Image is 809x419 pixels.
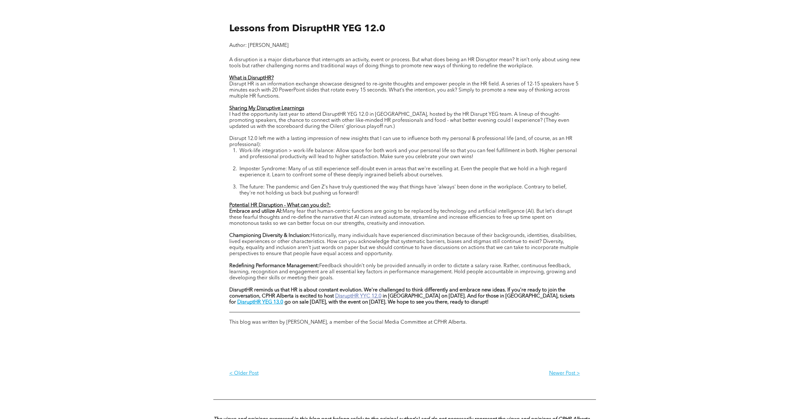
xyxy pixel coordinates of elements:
span: Author: [PERSON_NAME] [229,43,289,48]
span: Disrupt 12.0 left me with a lasting impression of new insights that I can use to influence both m... [229,136,572,147]
span: The future: The pandemic and Gen Z's have truly questioned the way that things have 'always' been... [239,185,567,196]
strong: Redefining Performance Management: [229,263,319,268]
strong: Embrace and utilize AI: [229,209,283,214]
a: < Older Post [229,365,405,382]
span: Lessons from DisruptHR YEG 12.0 [229,24,385,33]
span: Many fear that human-centric functions are going to be replaced by technology and artificial inte... [229,209,572,232]
p: Newer Post > [405,371,580,377]
p: < Older Post [229,371,405,377]
span: A disruption is a major disturbance that interrupts an activity, event or process. But what does ... [229,57,580,69]
span: This blog was written by [PERSON_NAME], a member of the Social Media Committee at CPHR Alberta. [229,320,467,325]
strong: go on sale [DATE], with the event on [DATE]. We hope to see you there, ready to disrupt! [284,300,489,305]
span: Disrupt HR is an information exchange showcase designed to re-ignite thoughts and empower people ... [229,82,578,99]
a: DisruptHR YYC 12.0 [335,294,381,299]
span: Feedback shouldn’t only be provided annually in order to dictate a salary raise. Rather, continuo... [229,263,576,281]
strong: Sharing My Disruptive Learnings [229,106,304,111]
strong: Championing Diversity & Inclusion: [229,233,311,238]
strong: DisruptHR reminds us that HR is about constant evolution. We're challenged to think differently a... [229,288,565,299]
a: DisruptHR YEG 13.0 [237,300,283,305]
a: Newer Post > [405,365,580,382]
strong: Potential HR Disruption - What can you do?: [229,203,331,208]
span: Imposter Syndrome: Many of us still experience self-doubt even in areas that we're excelling at. ... [239,166,567,184]
span: Historically, many individuals have experienced discrimination because of their backgrounds, iden... [229,233,578,262]
strong: in [GEOGRAPHIC_DATA] on [DATE]. And for those in [GEOGRAPHIC_DATA], tickets for [229,294,575,305]
strong: What is DisruptHR? [229,76,274,81]
span: I had the opportunity last year to attend DisruptHR YEG 12.0 in [GEOGRAPHIC_DATA], hosted by the ... [229,112,569,129]
span: Work-life integration > work-life balance: Allow space for both work and your personal life so th... [239,148,577,165]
